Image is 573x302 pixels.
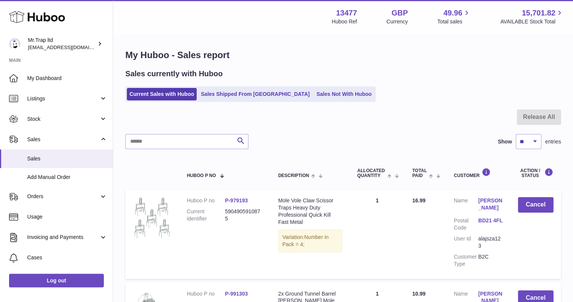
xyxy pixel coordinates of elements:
span: My Dashboard [27,75,107,82]
dt: Huboo P no [187,290,225,297]
span: Cases [27,254,107,261]
span: 49.96 [443,8,462,18]
span: 15,701.82 [522,8,555,18]
dt: Postal Code [454,217,478,231]
span: Number in Pack = 4; [282,234,329,247]
h2: Sales currently with Huboo [125,69,223,79]
a: BD21 4FL [478,217,503,224]
span: Description [278,173,309,178]
dt: Customer Type [454,253,478,268]
div: Huboo Ref [332,18,357,25]
dt: Current identifier [187,208,225,222]
span: Add Manual Order [27,174,107,181]
span: entries [545,138,561,145]
div: Mole Vole Claw Scissor Traps Heavy Duty Professional Quick Kill Fast Metal [278,197,342,226]
span: Stock [27,116,99,123]
span: Orders [27,193,99,200]
label: Show [498,138,512,145]
strong: GBP [391,8,408,18]
span: Invoicing and Payments [27,234,99,241]
a: Log out [9,274,104,287]
span: Total paid [412,168,427,178]
div: Variation: [278,230,342,252]
span: Sales [27,155,107,162]
dt: User Id [454,235,478,250]
span: Listings [27,95,99,102]
span: Huboo P no [187,173,216,178]
span: Sales [27,136,99,143]
dt: Name [454,197,478,213]
dd: alajsza123 [478,235,503,250]
a: Sales Not With Huboo [314,88,374,100]
div: Currency [387,18,408,25]
strong: 13477 [336,8,357,18]
span: 10.99 [412,291,425,297]
a: 49.96 Total sales [437,8,471,25]
td: 1 [350,190,405,279]
span: 16.99 [412,197,425,203]
h1: My Huboo - Sales report [125,49,561,61]
a: P-979193 [225,197,248,203]
dd: B2C [478,253,503,268]
span: Usage [27,213,107,220]
img: office@grabacz.eu [9,38,20,49]
span: ALLOCATED Quantity [357,168,385,178]
div: Customer [454,168,503,178]
dd: 5904905910875 [225,208,263,222]
a: [PERSON_NAME] [478,197,503,211]
span: Total sales [437,18,471,25]
span: AVAILABLE Stock Total [500,18,564,25]
dt: Huboo P no [187,197,225,204]
a: Current Sales with Huboo [127,88,197,100]
a: Sales Shipped From [GEOGRAPHIC_DATA] [198,88,312,100]
button: Cancel [518,197,553,213]
div: Action / Status [518,168,553,178]
span: [EMAIL_ADDRESS][DOMAIN_NAME] [28,44,111,50]
img: $_57.JPG [133,197,171,239]
a: P-991303 [225,291,248,297]
div: Mr.Trap ltd [28,37,96,51]
a: 15,701.82 AVAILABLE Stock Total [500,8,564,25]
